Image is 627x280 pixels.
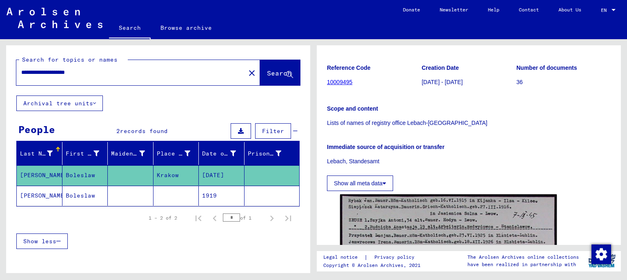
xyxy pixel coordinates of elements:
[591,244,611,264] img: Change consent
[199,165,245,185] mat-cell: [DATE]
[111,149,145,158] div: Maiden Name
[467,261,579,268] p: have been realized in partnership with
[327,144,445,150] b: Immediate source of acquisition or transfer
[149,214,177,222] div: 1 – 2 of 2
[153,165,199,185] mat-cell: Krakow
[157,147,201,160] div: Place of Birth
[22,56,118,63] mat-label: Search for topics or names
[323,253,364,262] a: Legal notice
[422,78,516,87] p: [DATE] - [DATE]
[323,262,424,269] p: Copyright © Arolsen Archives, 2021
[368,253,424,262] a: Privacy policy
[327,176,393,191] button: Show all meta data
[248,149,282,158] div: Prisoner #
[62,165,108,185] mat-cell: Boleslaw
[17,186,62,206] mat-cell: [PERSON_NAME]
[323,253,424,262] div: |
[17,165,62,185] mat-cell: [PERSON_NAME]
[247,68,257,78] mat-icon: close
[7,8,102,28] img: Arolsen_neg.svg
[262,127,284,135] span: Filter
[111,147,155,160] div: Maiden Name
[109,18,151,39] a: Search
[327,157,611,166] p: Lebach, Standesamt
[248,147,292,160] div: Prisoner #
[327,64,371,71] b: Reference Code
[327,79,352,85] a: 10009495
[255,123,291,139] button: Filter
[120,127,168,135] span: records found
[66,149,100,158] div: First Name
[190,210,207,226] button: First page
[20,147,63,160] div: Last Name
[66,147,110,160] div: First Name
[267,69,291,77] span: Search
[260,60,300,85] button: Search
[280,210,296,226] button: Last page
[601,7,610,13] span: EN
[327,105,378,112] b: Scope and content
[327,119,611,127] p: Lists of names of registry office Lebach-[GEOGRAPHIC_DATA]
[153,142,199,165] mat-header-cell: Place of Birth
[62,186,108,206] mat-cell: Boleslaw
[157,149,191,158] div: Place of Birth
[467,253,579,261] p: The Arolsen Archives online collections
[16,233,68,249] button: Show less
[244,64,260,81] button: Clear
[20,149,53,158] div: Last Name
[18,122,55,137] div: People
[199,142,245,165] mat-header-cell: Date of Birth
[202,147,246,160] div: Date of Birth
[202,149,236,158] div: Date of Birth
[207,210,223,226] button: Previous page
[587,251,617,271] img: yv_logo.png
[516,78,611,87] p: 36
[151,18,222,38] a: Browse archive
[23,238,56,245] span: Show less
[223,214,264,222] div: of 1
[16,96,103,111] button: Archival tree units
[62,142,108,165] mat-header-cell: First Name
[245,142,300,165] mat-header-cell: Prisoner #
[108,142,153,165] mat-header-cell: Maiden Name
[116,127,120,135] span: 2
[264,210,280,226] button: Next page
[516,64,577,71] b: Number of documents
[199,186,245,206] mat-cell: 1919
[422,64,459,71] b: Creation Date
[17,142,62,165] mat-header-cell: Last Name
